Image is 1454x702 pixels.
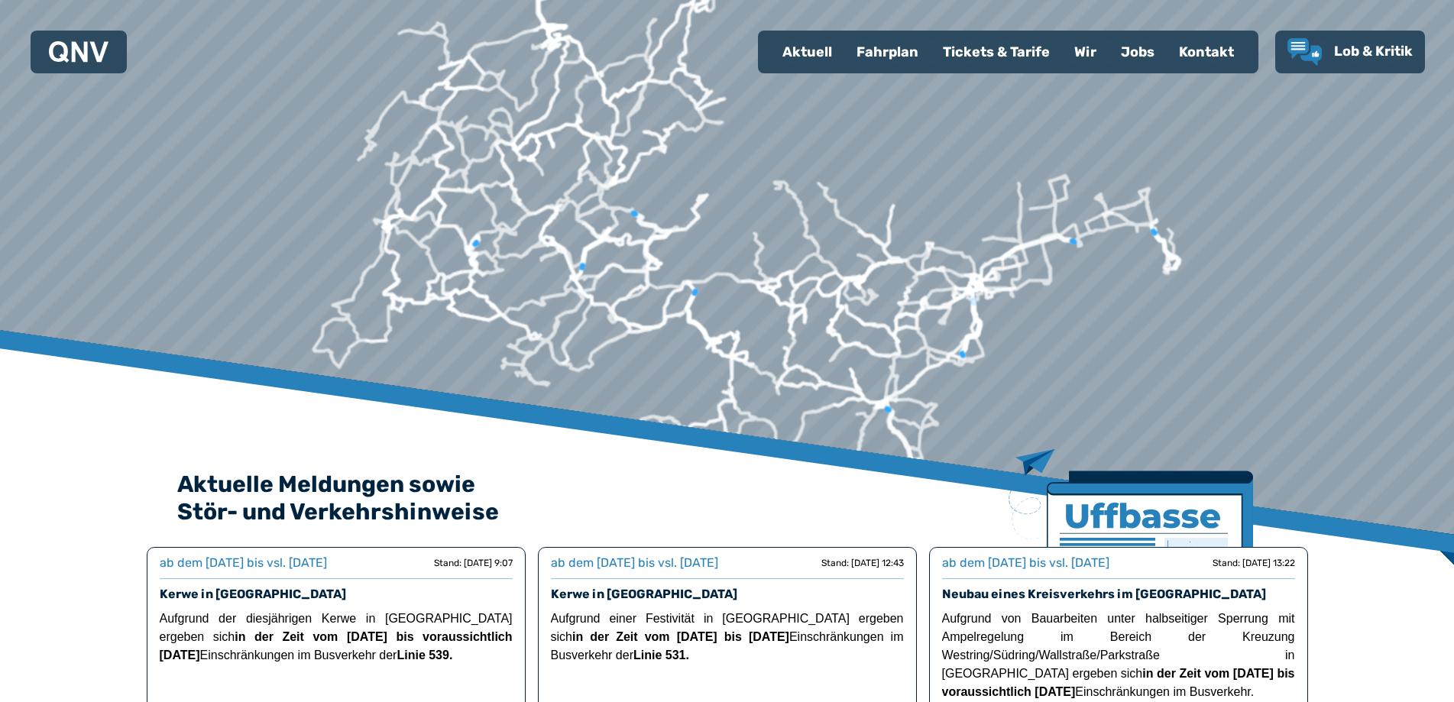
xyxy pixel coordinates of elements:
[942,612,1295,698] span: Aufgrund von Bauarbeiten unter halbseitiger Sperrung mit Ampelregelung im Bereich der Kreuzung We...
[931,32,1062,72] a: Tickets & Tarife
[160,630,513,662] strong: in der Zeit vom [DATE] bis voraussichtlich [DATE]
[1213,557,1295,569] div: Stand: [DATE] 13:22
[572,630,670,643] strong: in der Zeit vom
[434,557,513,569] div: Stand: [DATE] 9:07
[821,557,904,569] div: Stand: [DATE] 12:43
[1334,43,1413,60] span: Lob & Kritik
[551,612,904,662] span: Aufgrund einer Festivität in [GEOGRAPHIC_DATA] ergeben sich Einschränkungen im Busverkehr der
[551,587,737,601] a: Kerwe in [GEOGRAPHIC_DATA]
[633,649,689,662] strong: Linie 531.
[677,630,789,643] strong: [DATE] bis [DATE]
[551,554,718,572] div: ab dem [DATE] bis vsl. [DATE]
[397,649,452,662] strong: Linie 539.
[1167,32,1246,72] a: Kontakt
[1109,32,1167,72] a: Jobs
[1009,449,1253,639] img: Zeitung mit Titel Uffbase
[1287,38,1413,66] a: Lob & Kritik
[942,587,1266,601] a: Neubau eines Kreisverkehrs im [GEOGRAPHIC_DATA]
[49,41,108,63] img: QNV Logo
[160,587,346,601] a: Kerwe in [GEOGRAPHIC_DATA]
[160,612,513,662] span: Aufgrund der diesjährigen Kerwe in [GEOGRAPHIC_DATA] ergeben sich Einschränkungen im Busverkehr der
[1062,32,1109,72] a: Wir
[177,471,1278,526] h2: Aktuelle Meldungen sowie Stör- und Verkehrshinweise
[844,32,931,72] a: Fahrplan
[942,554,1109,572] div: ab dem [DATE] bis vsl. [DATE]
[49,37,108,67] a: QNV Logo
[942,667,1295,698] strong: in der Zeit vom [DATE] bis voraussichtlich [DATE]
[770,32,844,72] a: Aktuell
[160,554,327,572] div: ab dem [DATE] bis vsl. [DATE]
